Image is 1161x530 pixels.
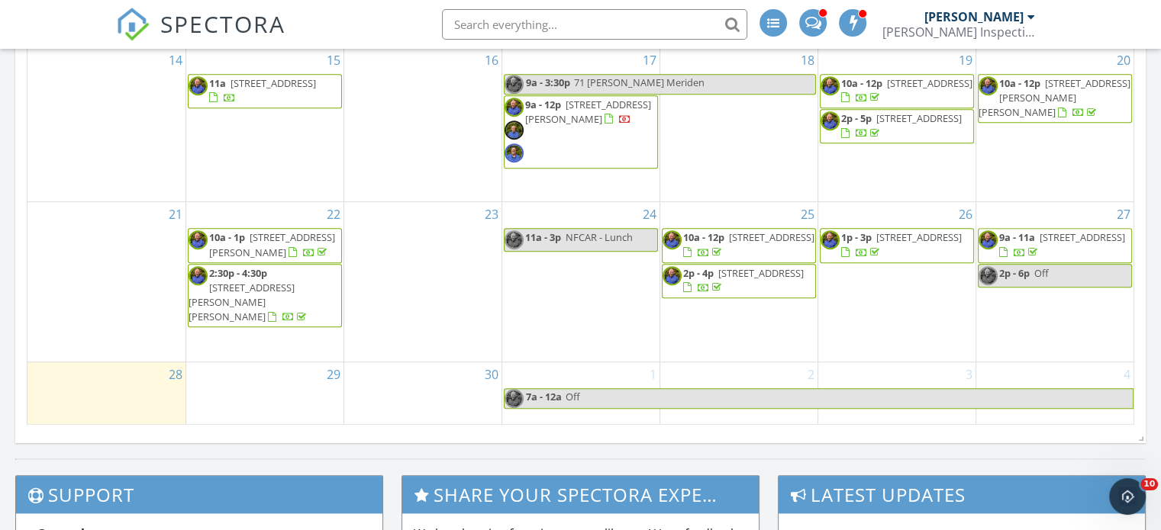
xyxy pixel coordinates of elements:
[482,202,501,226] a: Go to September 23, 2025
[976,361,1134,424] td: Go to October 4, 2025
[16,476,382,513] h3: Support
[876,111,962,125] span: [STREET_ADDRESS]
[1121,362,1134,387] a: Go to October 4, 2025
[189,281,295,323] span: [STREET_ADDRESS][PERSON_NAME][PERSON_NAME]
[574,75,705,89] span: 71 [PERSON_NAME] Meriden
[482,48,501,72] a: Go to September 16, 2025
[160,8,285,40] span: SPECTORA
[566,390,580,403] span: Off
[841,230,872,244] span: 1p - 3p
[979,76,1130,119] a: 10a - 12p [STREET_ADDRESS][PERSON_NAME][PERSON_NAME]
[805,362,818,387] a: Go to October 2, 2025
[821,111,840,130] img: may_2025.jpg
[189,76,208,95] img: may_2025.jpg
[999,230,1035,244] span: 9a - 11a
[979,76,1130,119] span: [STREET_ADDRESS][PERSON_NAME][PERSON_NAME]
[820,74,974,108] a: 10a - 12p [STREET_ADDRESS]
[841,76,972,104] a: 10a - 12p [STREET_ADDRESS]
[504,95,658,169] a: 9a - 12p [STREET_ADDRESS][PERSON_NAME]
[887,76,972,90] span: [STREET_ADDRESS]
[963,362,976,387] a: Go to October 3, 2025
[798,202,818,226] a: Go to September 25, 2025
[876,230,962,244] span: [STREET_ADDRESS]
[818,47,976,202] td: Go to September 19, 2025
[1114,48,1134,72] a: Go to September 20, 2025
[978,74,1133,124] a: 10a - 12p [STREET_ADDRESS][PERSON_NAME][PERSON_NAME]
[729,230,814,244] span: [STREET_ADDRESS]
[185,202,343,362] td: Go to September 22, 2025
[841,76,882,90] span: 10a - 12p
[1034,266,1049,280] span: Off
[505,120,524,140] img: bruce_schaefer.jpg
[683,266,714,280] span: 2p - 4p
[978,228,1133,262] a: 9a - 11a [STREET_ADDRESS]
[501,361,660,424] td: Go to October 1, 2025
[662,228,816,262] a: 10a - 12p [STREET_ADDRESS]
[841,230,962,259] a: 1p - 3p [STREET_ADDRESS]
[505,143,524,162] img: may_2025.jpg
[821,76,840,95] img: may_2025.jpg
[185,361,343,424] td: Go to September 29, 2025
[188,228,342,262] a: 10a - 1p [STREET_ADDRESS][PERSON_NAME]
[482,362,501,387] a: Go to September 30, 2025
[185,47,343,202] td: Go to September 15, 2025
[525,389,563,408] span: 7a - 12a
[683,230,724,244] span: 10a - 12p
[505,389,524,408] img: may_2025.jpg
[27,361,185,424] td: Go to September 28, 2025
[343,47,501,202] td: Go to September 16, 2025
[324,202,343,226] a: Go to September 22, 2025
[979,266,998,285] img: may_2025.jpg
[505,230,524,249] img: may_2025.jpg
[1109,478,1146,515] iframe: Intercom live chat
[663,266,682,285] img: may_2025.jpg
[209,230,335,259] a: 10a - 1p [STREET_ADDRESS][PERSON_NAME]
[189,266,309,324] a: 2:30p - 4:30p [STREET_ADDRESS][PERSON_NAME][PERSON_NAME]
[820,228,974,262] a: 1p - 3p [STREET_ADDRESS]
[505,75,524,94] img: may_2025.jpg
[660,47,818,202] td: Go to September 18, 2025
[841,111,872,125] span: 2p - 5p
[1140,478,1158,490] span: 10
[821,230,840,249] img: may_2025.jpg
[343,202,501,362] td: Go to September 23, 2025
[956,202,976,226] a: Go to September 26, 2025
[231,76,316,90] span: [STREET_ADDRESS]
[188,264,342,328] a: 2:30p - 4:30p [STREET_ADDRESS][PERSON_NAME][PERSON_NAME]
[442,9,747,40] input: Search everything...
[640,202,660,226] a: Go to September 24, 2025
[525,98,561,111] span: 9a - 12p
[663,230,682,249] img: may_2025.jpg
[662,264,816,298] a: 2p - 4p [STREET_ADDRESS]
[818,202,976,362] td: Go to September 26, 2025
[402,476,759,513] h3: Share Your Spectora Experience
[718,266,804,280] span: [STREET_ADDRESS]
[979,230,998,249] img: may_2025.jpg
[209,76,316,104] a: 11a [STREET_ADDRESS]
[660,361,818,424] td: Go to October 2, 2025
[324,48,343,72] a: Go to September 15, 2025
[1114,202,1134,226] a: Go to September 27, 2025
[343,361,501,424] td: Go to September 30, 2025
[188,74,342,108] a: 11a [STREET_ADDRESS]
[166,362,185,387] a: Go to September 28, 2025
[116,21,285,53] a: SPECTORA
[979,76,998,95] img: may_2025.jpg
[640,48,660,72] a: Go to September 17, 2025
[841,111,962,140] a: 2p - 5p [STREET_ADDRESS]
[166,202,185,226] a: Go to September 21, 2025
[27,202,185,362] td: Go to September 21, 2025
[999,230,1125,259] a: 9a - 11a [STREET_ADDRESS]
[505,98,524,117] img: may_2025.jpg
[683,266,804,294] a: 2p - 4p [STREET_ADDRESS]
[525,98,651,126] a: 9a - 12p [STREET_ADDRESS][PERSON_NAME]
[976,202,1134,362] td: Go to September 27, 2025
[683,230,814,259] a: 10a - 12p [STREET_ADDRESS]
[1040,230,1125,244] span: [STREET_ADDRESS]
[779,476,1145,513] h3: Latest Updates
[818,361,976,424] td: Go to October 3, 2025
[501,47,660,202] td: Go to September 17, 2025
[924,9,1024,24] div: [PERSON_NAME]
[798,48,818,72] a: Go to September 18, 2025
[882,24,1035,40] div: Schaefer Inspection Service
